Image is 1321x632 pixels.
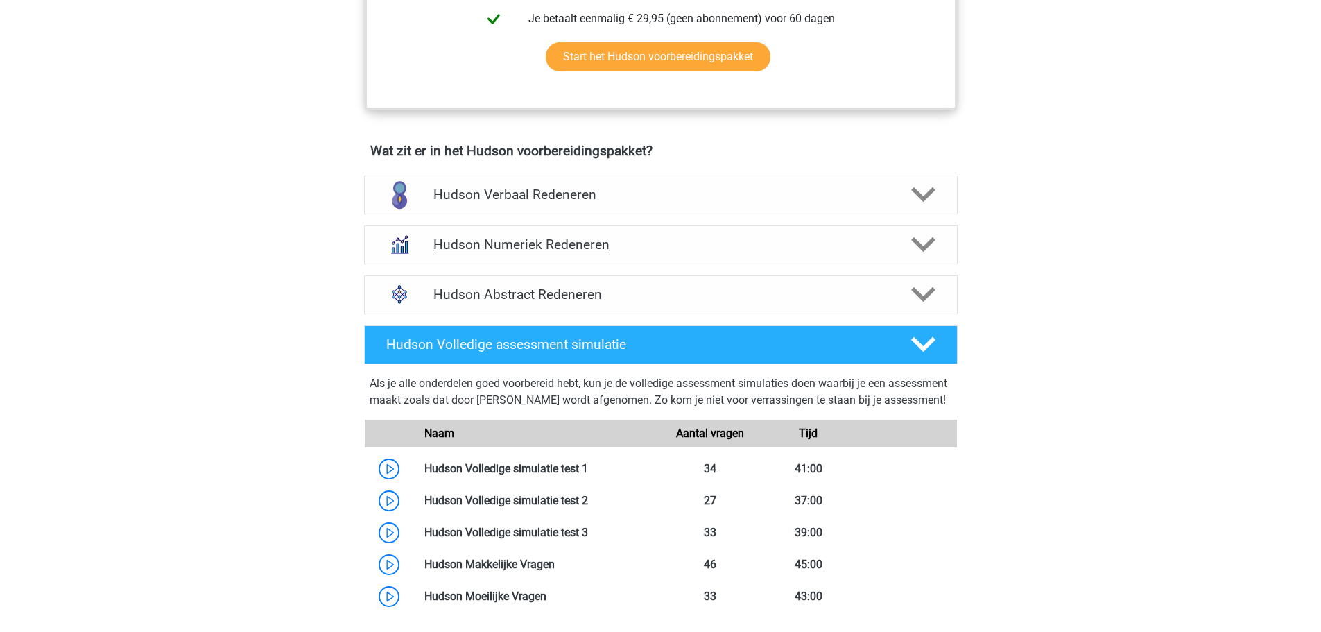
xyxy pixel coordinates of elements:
[370,375,952,414] div: Als je alle onderdelen goed voorbereid hebt, kun je de volledige assessment simulaties doen waarb...
[359,325,963,364] a: Hudson Volledige assessment simulatie
[433,237,888,253] h4: Hudson Numeriek Redeneren
[381,276,417,312] img: abstract redeneren
[414,588,661,605] div: Hudson Moeilijke Vragen
[414,556,661,573] div: Hudson Makkelijke Vragen
[414,493,661,509] div: Hudson Volledige simulatie test 2
[386,336,888,352] h4: Hudson Volledige assessment simulatie
[359,225,963,264] a: numeriek redeneren Hudson Numeriek Redeneren
[359,275,963,314] a: abstract redeneren Hudson Abstract Redeneren
[414,524,661,541] div: Hudson Volledige simulatie test 3
[370,143,951,159] h4: Wat zit er in het Hudson voorbereidingspakket?
[359,176,963,214] a: verbaal redeneren Hudson Verbaal Redeneren
[381,226,417,262] img: numeriek redeneren
[660,425,759,442] div: Aantal vragen
[433,187,888,203] h4: Hudson Verbaal Redeneren
[759,425,858,442] div: Tijd
[381,177,417,213] img: verbaal redeneren
[546,42,770,71] a: Start het Hudson voorbereidingspakket
[433,287,888,302] h4: Hudson Abstract Redeneren
[414,461,661,477] div: Hudson Volledige simulatie test 1
[414,425,661,442] div: Naam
